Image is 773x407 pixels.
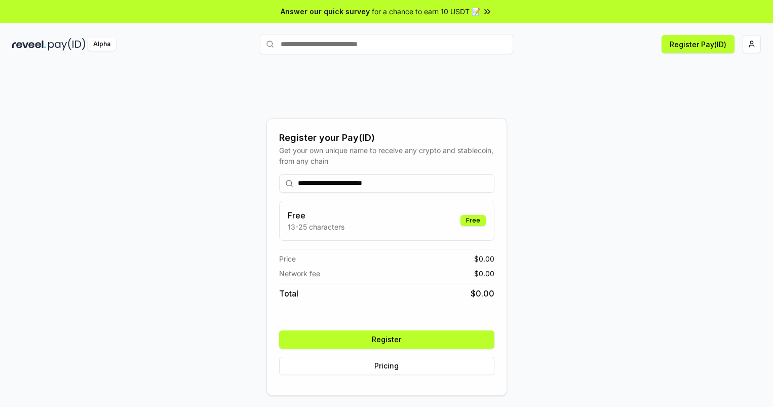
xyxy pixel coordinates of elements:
[279,330,494,349] button: Register
[279,268,320,279] span: Network fee
[288,221,344,232] p: 13-25 characters
[662,35,735,53] button: Register Pay(ID)
[48,38,86,51] img: pay_id
[279,145,494,166] div: Get your own unique name to receive any crypto and stablecoin, from any chain
[288,209,344,221] h3: Free
[372,6,480,17] span: for a chance to earn 10 USDT 📝
[281,6,370,17] span: Answer our quick survey
[474,253,494,264] span: $ 0.00
[279,357,494,375] button: Pricing
[474,268,494,279] span: $ 0.00
[460,215,486,226] div: Free
[279,253,296,264] span: Price
[88,38,116,51] div: Alpha
[279,131,494,145] div: Register your Pay(ID)
[12,38,46,51] img: reveel_dark
[471,287,494,300] span: $ 0.00
[279,287,298,300] span: Total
